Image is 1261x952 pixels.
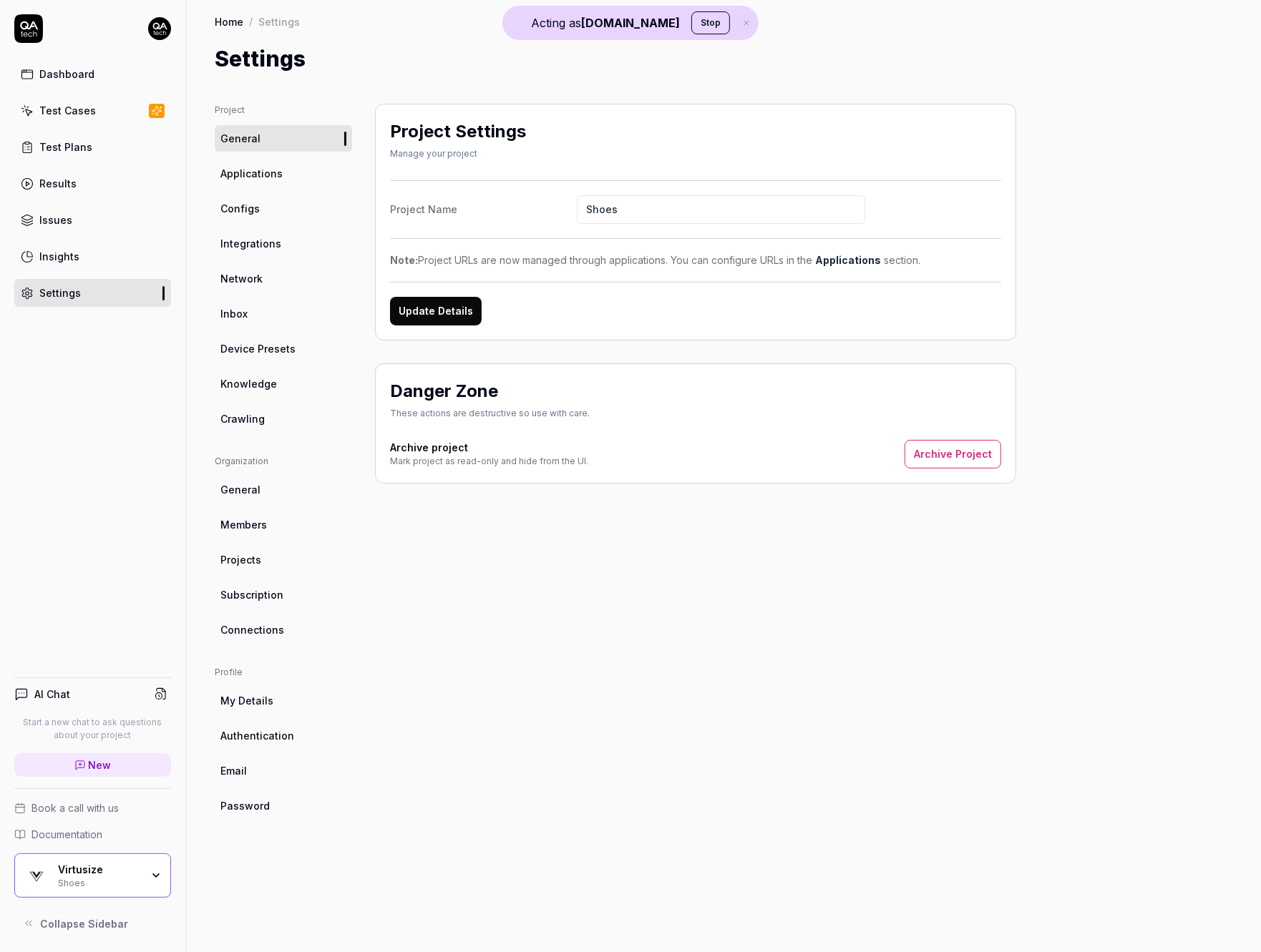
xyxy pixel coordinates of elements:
[58,876,141,888] div: Shoes
[215,546,352,573] a: Projects
[215,265,352,292] a: Network
[40,916,128,931] span: Collapse Sidebar
[14,279,171,307] a: Settings
[215,125,352,152] a: General
[215,14,243,29] a: Home
[39,212,72,227] div: Issues
[14,853,171,898] button: Virtusize LogoVirtusizeShoes
[220,411,265,426] span: Crawling
[220,798,270,813] span: Password
[215,406,352,432] a: Crawling
[39,249,79,264] div: Insights
[220,552,261,567] span: Projects
[14,242,171,270] a: Insights
[390,297,482,325] button: Update Details
[390,440,588,455] h4: Archive project
[58,863,141,876] div: Virtusize
[220,306,248,321] span: Inbox
[220,587,283,602] span: Subscription
[89,757,112,772] span: New
[14,170,171,197] a: Results
[215,195,352,222] a: Configs
[24,863,49,888] img: Virtusize Logo
[390,455,588,468] div: Mark project as read-only and hide from the UI.
[220,482,261,497] span: General
[220,763,247,778] span: Email
[215,371,352,397] a: Knowledge
[220,271,263,286] span: Network
[691,11,730,34] button: Stop
[220,693,273,708] span: My Details
[258,14,300,29] div: Settings
[215,300,352,327] a: Inbox
[249,14,253,29] div: /
[39,103,96,118] div: Test Cases
[14,716,171,742] p: Start a new chat to ask questions about your project
[390,147,526,160] div: Manage your project
[215,230,352,257] a: Integrations
[220,201,260,216] span: Configs
[31,800,119,815] span: Book a call with us
[220,622,284,637] span: Connections
[390,252,1001,268] div: Project URLs are now managed through applications. You can configure URLs in the section.
[215,581,352,608] a: Subscription
[220,131,261,146] span: General
[14,909,171,938] button: Collapse Sidebar
[215,792,352,819] a: Password
[905,440,1001,468] button: Archive Project
[215,666,352,679] div: Profile
[215,335,352,362] a: Device Presets
[215,104,352,117] div: Project
[215,455,352,468] div: Organization
[220,236,281,251] span: Integrations
[390,378,498,404] h2: Danger Zone
[215,757,352,784] a: Email
[148,17,171,40] img: 7ccf6c19-61ad-4a6c-8811-018b02a1b829.jpg
[390,202,577,217] div: Project Name
[14,97,171,124] a: Test Cases
[390,254,418,266] strong: Note:
[39,139,92,154] div: Test Plans
[14,827,171,842] a: Documentation
[215,43,306,75] h1: Settings
[215,511,352,538] a: Members
[39,176,77,191] div: Results
[220,517,267,532] span: Members
[220,341,296,356] span: Device Presets
[215,160,352,187] a: Applications
[14,753,171,777] a: New
[14,800,171,815] a: Book a call with us
[215,687,352,714] a: My Details
[14,133,171,161] a: Test Plans
[34,687,70,702] h4: AI Chat
[39,285,81,300] div: Settings
[220,166,283,181] span: Applications
[215,476,352,503] a: General
[577,195,865,224] input: Project Name
[39,67,94,82] div: Dashboard
[815,254,881,266] a: Applications
[31,827,102,842] span: Documentation
[220,728,294,743] span: Authentication
[14,60,171,88] a: Dashboard
[215,617,352,643] a: Connections
[390,119,526,144] h2: Project Settings
[220,376,277,391] span: Knowledge
[215,722,352,749] a: Authentication
[14,206,171,234] a: Issues
[390,407,590,420] div: These actions are destructive so use with care.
